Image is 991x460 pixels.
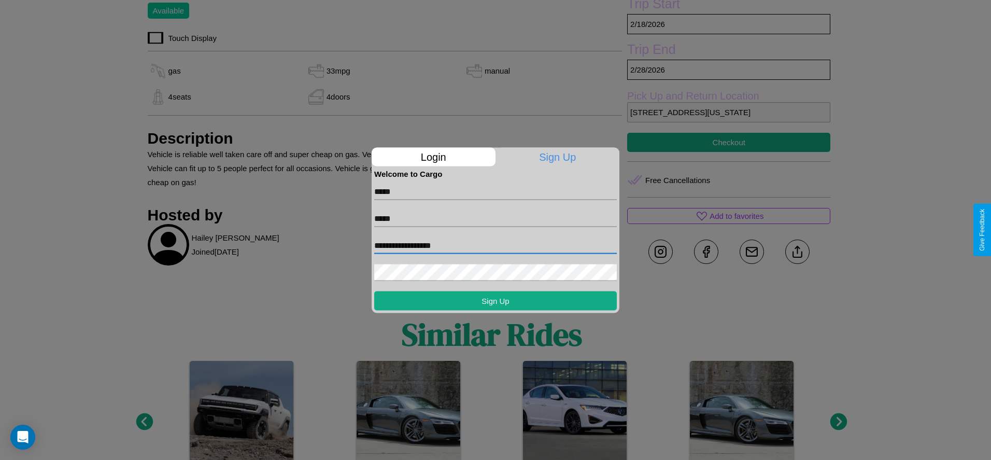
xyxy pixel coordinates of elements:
div: Give Feedback [979,209,986,251]
div: Open Intercom Messenger [10,425,35,450]
h4: Welcome to Cargo [374,169,617,178]
p: Sign Up [496,147,620,166]
button: Sign Up [374,291,617,310]
p: Login [372,147,495,166]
